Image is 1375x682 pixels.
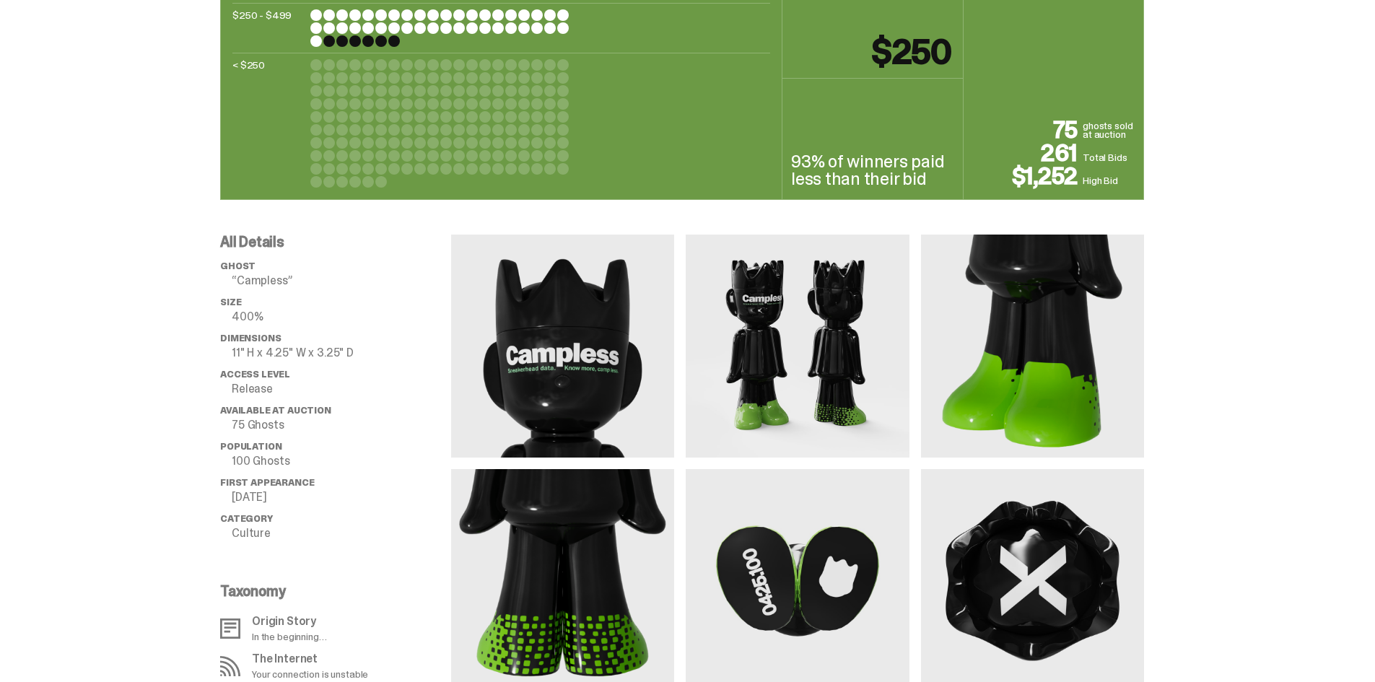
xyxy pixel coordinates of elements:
[232,491,451,503] p: [DATE]
[232,419,451,431] p: 75 Ghosts
[220,368,290,380] span: Access Level
[220,296,241,308] span: Size
[252,669,368,679] p: Your connection is unstable
[972,118,1083,141] p: 75
[972,165,1083,188] p: $1,252
[220,584,442,598] p: Taxonomy
[232,275,451,287] p: “Campless”
[252,616,327,627] p: Origin Story
[220,235,451,249] p: All Details
[220,476,314,489] span: First Appearance
[972,141,1083,165] p: 261
[252,631,327,642] p: In the beginning…
[220,260,256,272] span: ghost
[921,235,1144,458] img: media gallery image
[1083,121,1135,141] p: ghosts sold at auction
[1083,173,1135,188] p: High Bid
[252,653,368,665] p: The Internet
[1083,150,1135,165] p: Total Bids
[220,404,331,416] span: Available at Auction
[232,347,451,359] p: 11" H x 4.25" W x 3.25" D
[872,35,951,69] p: $250
[220,332,281,344] span: Dimensions
[232,311,451,323] p: 400%
[220,440,281,453] span: Population
[232,59,305,188] p: < $250
[791,153,954,188] p: 93% of winners paid less than their bid
[232,383,451,395] p: Release
[232,9,305,47] p: $250 - $499
[220,512,273,525] span: Category
[232,528,451,539] p: Culture
[686,235,909,458] img: media gallery image
[451,235,674,458] img: media gallery image
[232,455,451,467] p: 100 Ghosts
